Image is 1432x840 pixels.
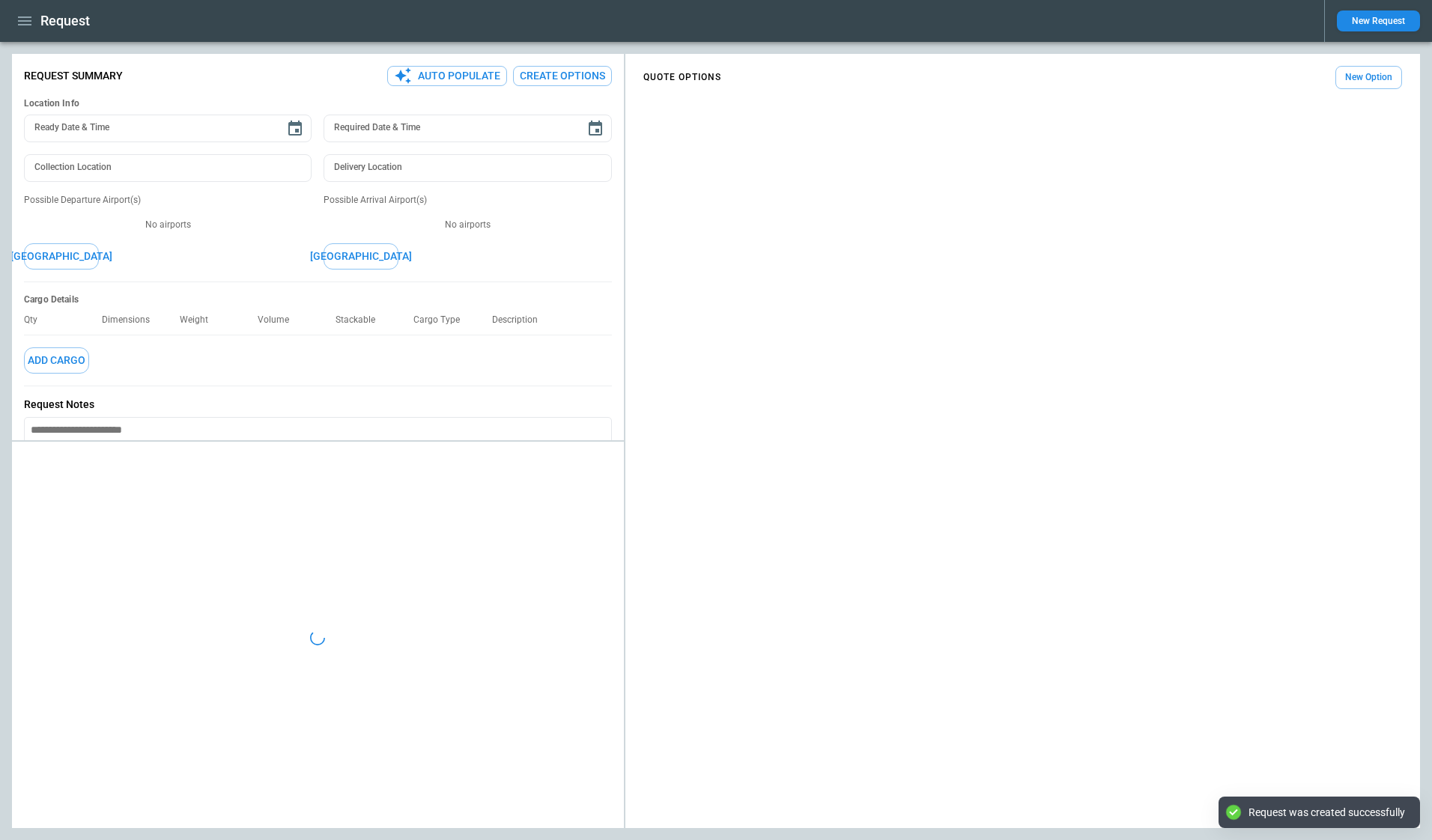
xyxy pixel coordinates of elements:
[102,314,162,326] p: Dimensions
[492,314,550,326] p: Description
[324,194,611,207] p: Possible Arrival Airport(s)
[280,114,310,144] button: Choose date
[513,66,612,86] button: Create Options
[1249,806,1405,819] div: Request was created successfully
[387,66,507,86] button: Auto Populate
[324,243,398,270] button: [GEOGRAPHIC_DATA]
[24,70,123,82] p: Request Summary
[1337,10,1420,31] button: New Request
[580,114,610,144] button: Choose date
[258,314,301,326] p: Volume
[24,219,312,231] p: No airports
[180,314,220,326] p: Weight
[24,294,612,305] h6: Cargo Details
[24,98,612,109] h6: Location Info
[643,74,721,81] h4: QUOTE OPTIONS
[625,60,1420,95] div: scrollable content
[24,398,612,411] p: Request Notes
[24,194,312,207] p: Possible Departure Airport(s)
[24,314,49,326] p: Qty
[336,314,387,326] p: Stackable
[413,314,472,326] p: Cargo Type
[1335,66,1402,89] button: New Option
[24,347,89,374] button: Add Cargo
[324,219,611,231] p: No airports
[40,12,90,30] h1: Request
[24,243,99,270] button: [GEOGRAPHIC_DATA]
